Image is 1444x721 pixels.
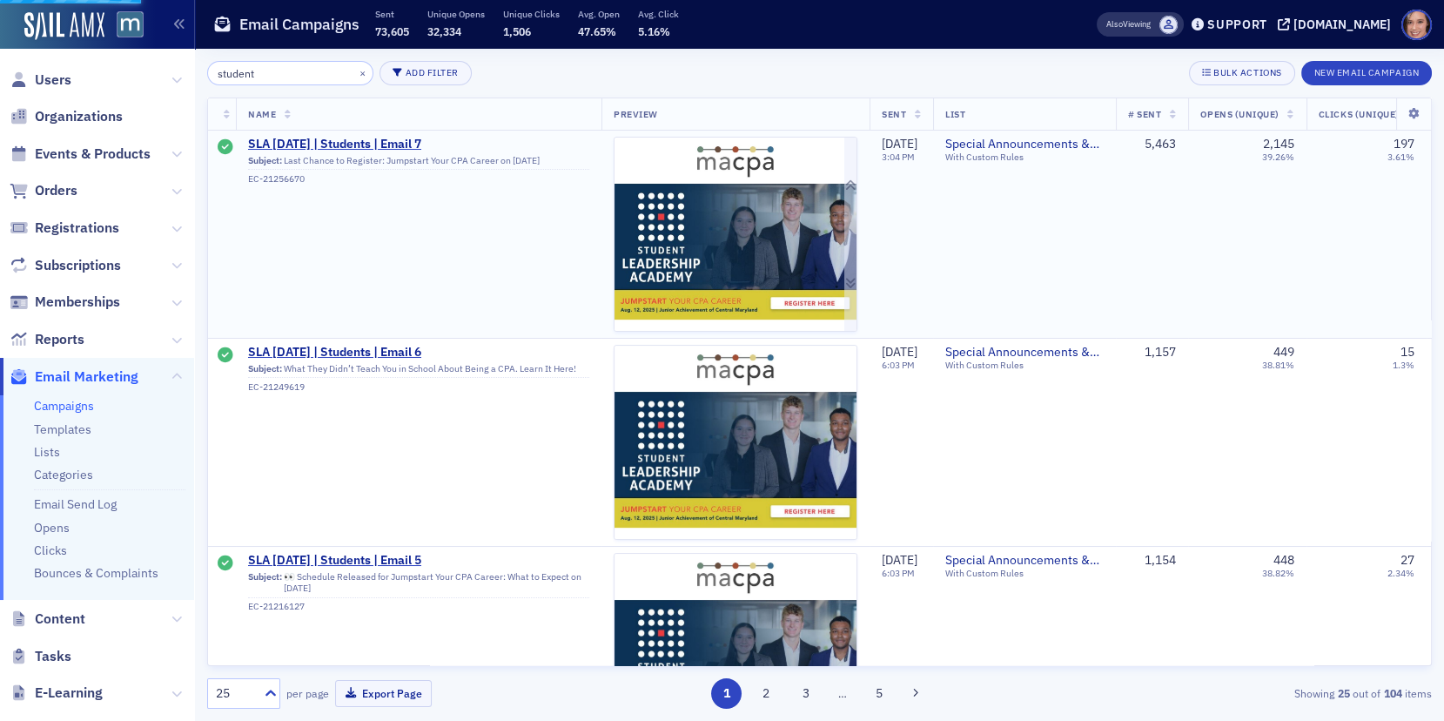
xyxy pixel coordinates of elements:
[1200,108,1279,120] span: Opens (Unique)
[248,571,282,594] span: Subject:
[945,152,1104,163] div: With Custom Rules
[34,398,94,414] a: Campaigns
[1400,345,1414,360] div: 15
[882,136,917,152] span: [DATE]
[1213,68,1281,77] div: Bulk Actions
[375,8,409,20] p: Sent
[35,330,84,349] span: Reports
[882,552,917,568] span: [DATE]
[379,61,472,85] button: Add Filter
[503,8,560,20] p: Unique Clicks
[35,293,120,312] span: Memberships
[248,601,589,612] div: EC-21216127
[945,553,1104,569] a: Special Announcements & Special Event Invitations
[34,467,93,482] a: Categories
[1128,553,1176,569] div: 1,154
[35,256,121,275] span: Subscriptions
[1273,553,1294,569] div: 448
[863,678,894,709] button: 5
[248,553,589,569] a: SLA [DATE] | Students | Email 5
[1301,64,1432,79] a: New Email Campaign
[207,61,373,85] input: Search…
[218,556,233,573] div: Sent
[248,155,589,171] div: Last Chance to Register: Jumpstart Your CPA Career on [DATE]
[1262,360,1294,371] div: 38.81%
[427,24,461,38] span: 32,334
[218,347,233,365] div: Sent
[882,151,915,163] time: 3:04 PM
[1207,17,1267,32] div: Support
[10,219,119,238] a: Registrations
[34,496,117,512] a: Email Send Log
[216,684,254,703] div: 25
[248,137,589,152] a: SLA [DATE] | Students | Email 7
[882,359,915,371] time: 6:03 PM
[35,107,123,126] span: Organizations
[1106,18,1123,30] div: Also
[248,345,589,360] a: SLA [DATE] | Students | Email 6
[35,219,119,238] span: Registrations
[35,647,71,666] span: Tasks
[882,344,917,360] span: [DATE]
[24,12,104,40] img: SailAMX
[1128,137,1176,152] div: 5,463
[10,293,120,312] a: Memberships
[1036,685,1432,701] div: Showing out of items
[830,685,855,701] span: …
[35,684,103,703] span: E-Learning
[1319,108,1400,120] span: Clicks (Unique)
[945,137,1104,152] a: Special Announcements & Special Event Invitations
[1301,61,1432,85] button: New Email Campaign
[1273,345,1294,360] div: 449
[335,680,432,707] button: Export Page
[503,24,531,38] span: 1,506
[711,678,742,709] button: 1
[286,685,329,701] label: per page
[10,367,138,387] a: Email Marketing
[10,256,121,275] a: Subscriptions
[35,145,151,164] span: Events & Products
[34,565,158,581] a: Bounces & Complaints
[945,108,965,120] span: List
[1387,568,1414,579] div: 2.34%
[638,24,670,38] span: 5.16%
[1159,16,1178,34] span: Lauren Standiford
[945,345,1104,360] a: Special Announcements & Special Event Invitations
[614,108,658,120] span: Preview
[248,108,276,120] span: Name
[1128,108,1161,120] span: # Sent
[35,610,85,629] span: Content
[34,444,60,460] a: Lists
[10,647,71,666] a: Tasks
[10,181,77,200] a: Orders
[578,24,616,38] span: 47.65%
[104,11,144,41] a: View Homepage
[248,363,589,379] div: What They Didn’t Teach You in School About Being a CPA. Learn It Here!
[638,8,679,20] p: Avg. Click
[1278,18,1397,30] button: [DOMAIN_NAME]
[945,568,1104,579] div: With Custom Rules
[578,8,620,20] p: Avg. Open
[35,71,71,90] span: Users
[10,610,85,629] a: Content
[1334,685,1353,701] strong: 25
[355,64,371,80] button: ×
[10,145,151,164] a: Events & Products
[248,381,589,393] div: EC-21249619
[1393,360,1414,371] div: 1.3%
[751,678,782,709] button: 2
[34,520,70,536] a: Opens
[1401,10,1432,40] span: Profile
[375,24,409,38] span: 73,605
[1128,345,1176,360] div: 1,157
[882,108,906,120] span: Sent
[882,567,915,579] time: 6:03 PM
[1400,553,1414,569] div: 27
[248,155,282,166] span: Subject:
